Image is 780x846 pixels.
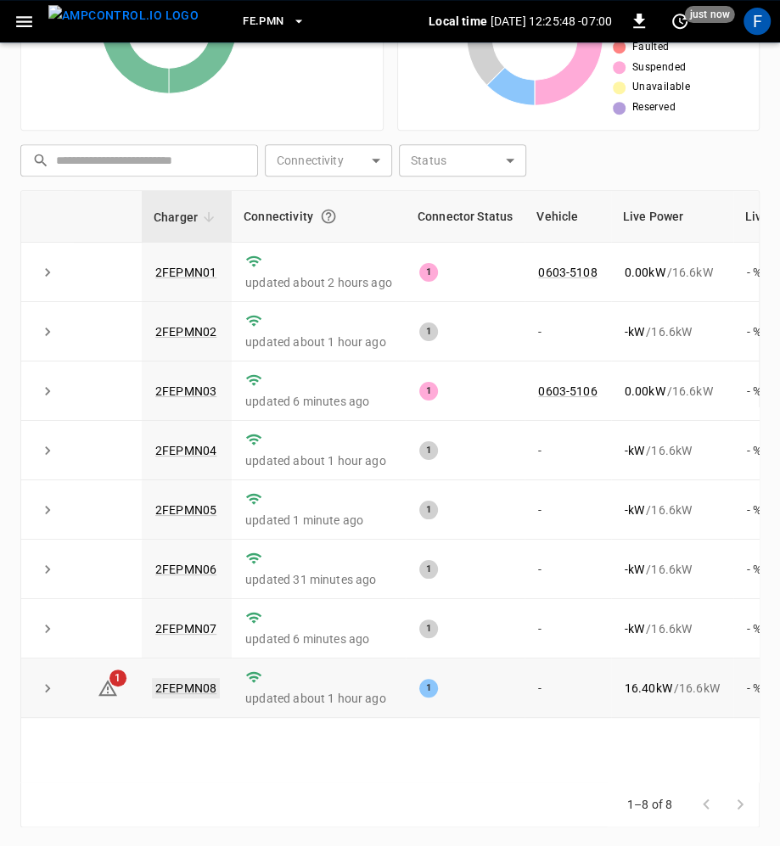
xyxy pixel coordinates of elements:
p: 0.00 kW [625,264,665,281]
img: ampcontrol.io logo [48,5,199,26]
div: / 16.6 kW [625,442,720,459]
span: Reserved [632,99,676,116]
p: Local time [429,13,487,30]
div: 1 [419,560,438,579]
div: / 16.6 kW [625,264,720,281]
span: FE.PMN [243,12,283,31]
button: expand row [35,616,60,642]
div: 1 [419,501,438,519]
button: expand row [35,260,60,285]
div: 1 [419,619,438,638]
span: Unavailable [632,79,690,96]
p: - kW [625,501,644,518]
th: Vehicle [525,191,610,243]
button: expand row [35,319,60,345]
td: - [525,421,610,480]
p: - kW [625,561,644,578]
p: 16.40 kW [625,680,672,697]
a: 2FEPMN06 [155,563,216,576]
p: updated 6 minutes ago [245,630,392,647]
button: expand row [35,378,60,404]
span: Suspended [632,59,687,76]
button: expand row [35,438,60,463]
div: / 16.6 kW [625,383,720,400]
span: Charger [154,207,220,227]
p: 1–8 of 8 [627,796,672,813]
div: Connectivity [244,201,394,232]
div: 1 [419,441,438,460]
div: / 16.6 kW [625,501,720,518]
td: - [525,302,610,361]
p: - kW [625,620,644,637]
a: 0603-5106 [538,384,597,398]
button: expand row [35,675,60,701]
a: 2FEPMN01 [155,266,216,279]
a: 2FEPMN02 [155,325,216,339]
p: - kW [625,442,644,459]
td: - [525,599,610,658]
a: 2FEPMN05 [155,503,216,517]
div: 1 [419,382,438,401]
div: 1 [419,679,438,698]
div: profile-icon [744,8,771,35]
a: 2FEPMN08 [152,678,220,698]
th: Live Power [611,191,733,243]
td: - [525,540,610,599]
a: 2FEPMN04 [155,444,216,457]
p: updated about 1 hour ago [245,452,392,469]
button: FE.PMN [236,5,312,38]
button: Connection between the charger and our software. [313,201,344,232]
p: updated 1 minute ago [245,512,392,529]
a: 2FEPMN03 [155,384,216,398]
p: 0.00 kW [625,383,665,400]
p: updated 6 minutes ago [245,393,392,410]
button: expand row [35,557,60,582]
button: expand row [35,497,60,523]
p: updated about 1 hour ago [245,690,392,707]
p: [DATE] 12:25:48 -07:00 [491,13,612,30]
div: / 16.6 kW [625,323,720,340]
p: updated about 1 hour ago [245,333,392,350]
th: Connector Status [406,191,525,243]
span: Faulted [632,39,670,56]
div: / 16.6 kW [625,620,720,637]
td: - [525,480,610,540]
a: 2FEPMN07 [155,622,216,636]
a: 0603-5108 [538,266,597,279]
span: just now [685,6,735,23]
div: 1 [419,322,438,341]
td: - [525,658,610,718]
p: - kW [625,323,644,340]
p: updated 31 minutes ago [245,571,392,588]
p: updated about 2 hours ago [245,274,392,291]
a: 1 [98,681,118,694]
div: / 16.6 kW [625,680,720,697]
div: 1 [419,263,438,282]
button: set refresh interval [666,8,693,35]
div: / 16.6 kW [625,561,720,578]
span: 1 [109,670,126,686]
